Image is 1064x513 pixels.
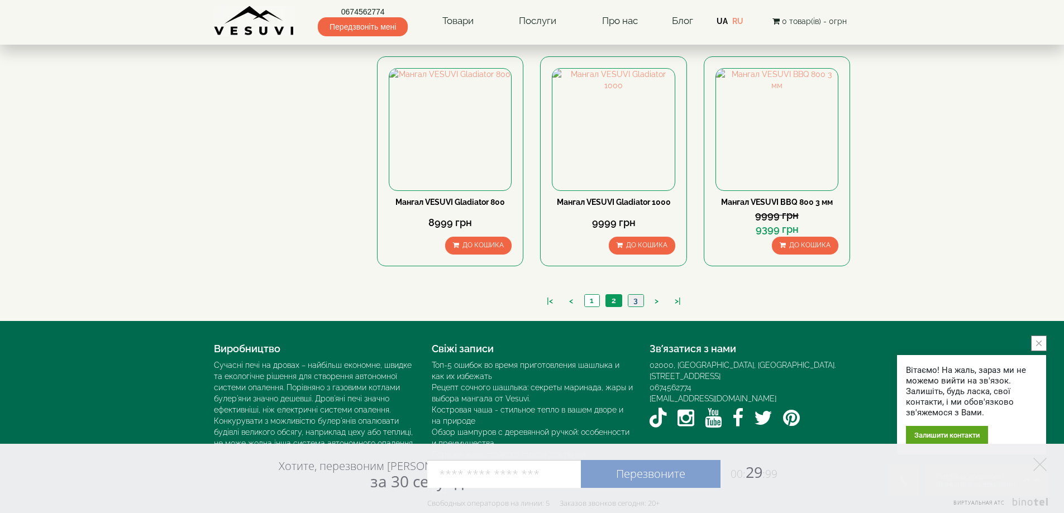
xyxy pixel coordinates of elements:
div: Свободных операторов на линии: 5 Заказов звонков сегодня: 20+ [427,498,660,507]
div: 02000, [GEOGRAPHIC_DATA], [GEOGRAPHIC_DATA]. [STREET_ADDRESS] [650,359,851,382]
a: Facebook VESUVI [732,404,743,432]
div: Сучасні печі на дровах – найбільш економне, швидке та екологічне рішення для створення автономної... [214,359,415,449]
div: 9999 грн [552,215,675,230]
div: 9399 грн [715,222,838,237]
a: Топ-5 ошибок во время приготовления шашлыка и как их избежать [432,361,619,381]
a: Twitter / X VESUVI [754,404,772,432]
span: 0 товар(ів) - 0грн [782,17,847,26]
a: Pinterest VESUVI [783,404,800,432]
img: Мангал VESUVI Gladiator 800 [389,69,511,190]
span: До кошика [789,241,831,249]
a: Блог [672,15,693,26]
a: 1 [584,295,599,306]
h4: Свіжі записи [432,343,633,354]
a: |< [541,295,559,307]
img: Мангал VESUVI BBQ 800 3 мм [716,69,838,190]
div: Вітаємо! На жаль, зараз ми не можемо вийти на зв'язок. Залишіть, будь ласка, свої контакти, і ми ... [906,365,1037,418]
a: TikTok VESUVI [650,404,667,432]
a: Послуги [508,8,567,34]
button: До кошика [772,237,838,254]
span: 2 [612,296,616,305]
a: RU [732,17,743,26]
span: Передзвоніть мені [318,17,408,36]
a: 0674562774 [318,6,408,17]
button: До кошика [445,237,512,254]
a: Мангал VESUVI BBQ 800 3 мм [721,198,833,207]
div: Хотите, перезвоним [PERSON_NAME] [279,459,470,490]
span: 29 [721,462,777,482]
a: Instagram VESUVI [677,404,694,432]
div: Залишити контакти [906,426,988,444]
a: >| [669,295,686,307]
a: Перезвоните [581,460,721,488]
a: Рецепт сочного шашлыка: секреты маринада, жары и выбора мангала от Vesuvi. [432,383,633,403]
a: Мангал VESUVI Gladiator 800 [395,198,505,207]
div: 8999 грн [389,215,512,230]
a: Про нас [591,8,649,34]
a: Обзор шампуров с деревянной ручкой: особенности и преимущества [432,428,629,448]
h4: Виробництво [214,343,415,354]
a: Мангал VESUVI Gladiator 1000 [557,198,671,207]
a: UA [717,17,728,26]
span: 00: [731,467,746,481]
span: за 30 секунд? [370,471,470,492]
a: YouTube VESUVI [705,404,722,432]
a: 0674562774 [650,383,691,392]
a: Костровая чаша - стильное тепло в вашем дворе и на природе [432,405,623,425]
h4: Зв’язатися з нами [650,343,851,354]
a: < [564,295,579,307]
button: 0 товар(ів) - 0грн [769,15,850,27]
button: До кошика [609,237,675,254]
a: Товари [431,8,485,34]
span: До кошика [626,241,667,249]
span: Виртуальная АТС [953,499,1005,506]
img: Завод VESUVI [214,6,295,36]
img: Мангал VESUVI Gladiator 1000 [552,69,674,190]
div: 9999 грн [715,208,838,223]
button: close button [1031,335,1047,351]
a: > [649,295,664,307]
a: 3 [628,295,643,306]
span: До кошика [462,241,504,249]
span: :99 [762,467,777,481]
a: Виртуальная АТС [947,498,1050,513]
a: [EMAIL_ADDRESS][DOMAIN_NAME] [650,394,776,403]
